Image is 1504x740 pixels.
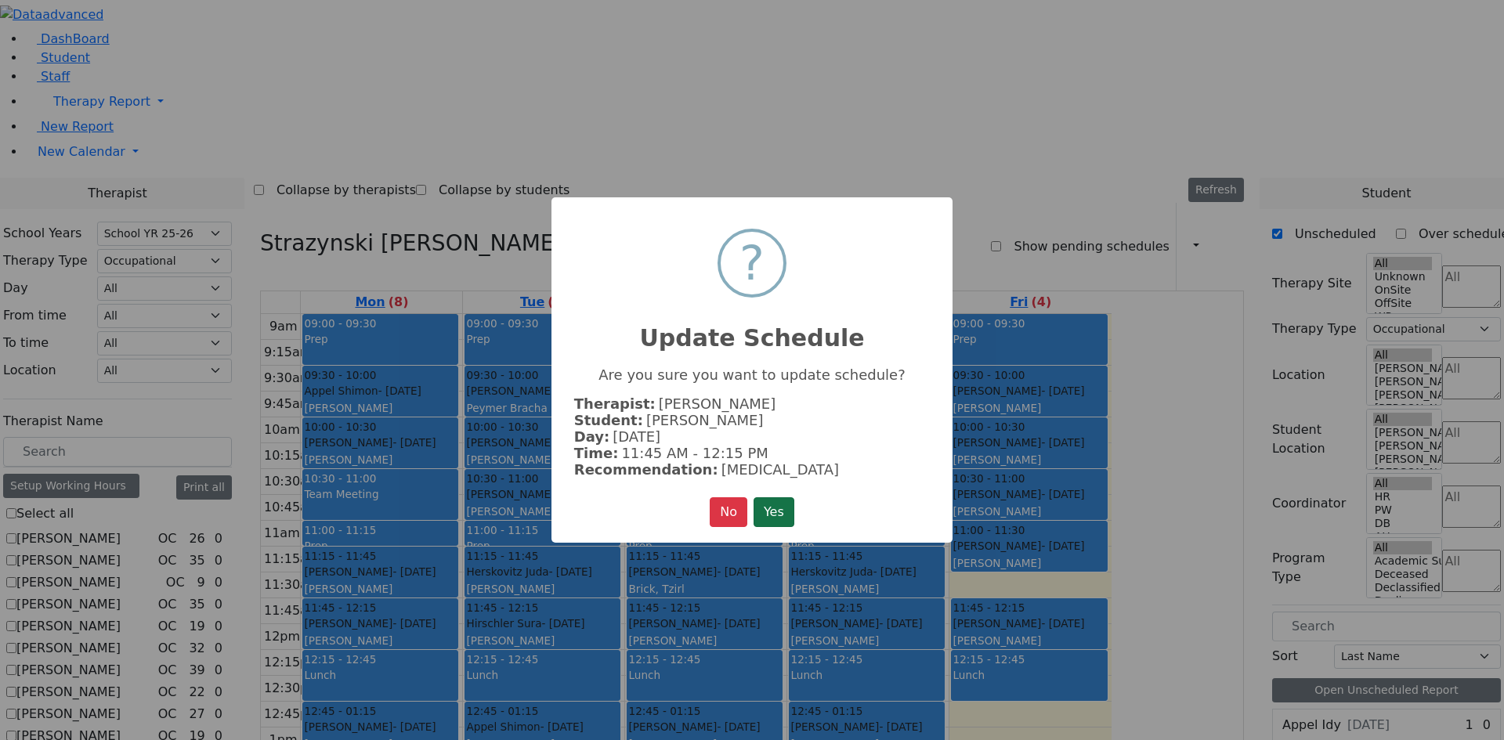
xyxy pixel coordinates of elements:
[574,366,930,383] p: Are you sure you want to update schedule?
[613,428,660,445] span: [DATE]
[574,395,656,412] strong: Therapist:
[574,412,643,428] strong: Student:
[574,428,609,445] strong: Day:
[574,461,718,478] strong: Recommendation:
[659,395,776,412] span: [PERSON_NAME]
[646,412,764,428] span: [PERSON_NAME]
[551,305,953,352] h2: Update Schedule
[621,445,768,461] span: 11:45 AM - 12:15 PM
[739,232,765,294] div: ?
[754,497,794,527] button: Yes
[710,497,747,527] button: No
[574,445,619,461] strong: Time:
[721,461,839,478] span: [MEDICAL_DATA]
